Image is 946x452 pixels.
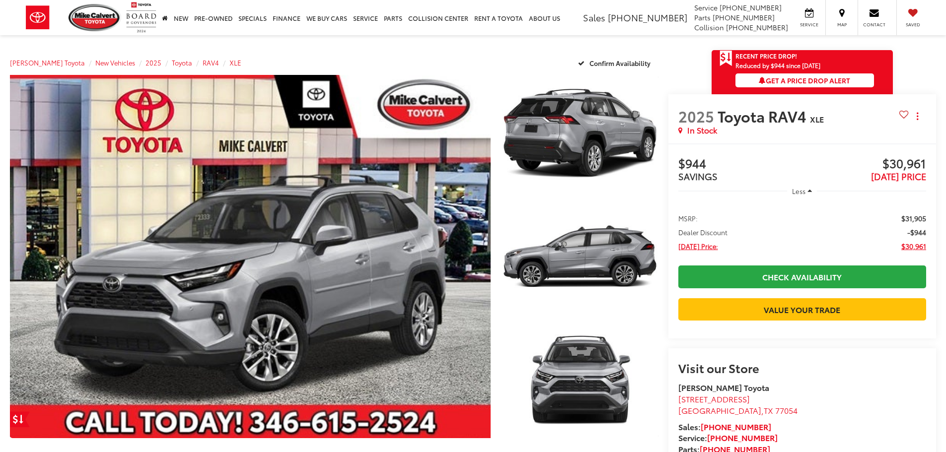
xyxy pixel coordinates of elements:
span: Service [694,2,718,12]
a: [PHONE_NUMBER] [707,432,778,443]
span: Get a Price Drop Alert [759,75,850,85]
span: $944 [678,157,802,172]
span: 77054 [775,404,798,416]
span: Get Price Drop Alert [720,50,732,67]
span: [DATE] PRICE [871,170,926,183]
span: [DATE] Price: [678,241,718,251]
a: [STREET_ADDRESS] [GEOGRAPHIC_DATA],TX 77054 [678,393,798,416]
span: [GEOGRAPHIC_DATA] [678,404,761,416]
span: MSRP: [678,213,698,223]
span: dropdown dots [917,112,918,120]
strong: [PERSON_NAME] Toyota [678,382,769,393]
span: Less [792,187,805,195]
span: , [678,404,798,416]
span: Sales [583,11,605,24]
span: XLE [810,113,824,125]
a: [PERSON_NAME] Toyota [10,58,85,67]
span: Saved [902,21,924,28]
a: RAV4 [203,58,219,67]
span: Map [831,21,853,28]
img: 2025 Toyota RAV4 XLE [500,73,659,194]
span: Dealer Discount [678,227,728,237]
span: Service [798,21,820,28]
span: $30,961 [802,157,926,172]
span: [PHONE_NUMBER] [720,2,782,12]
span: SAVINGS [678,170,718,183]
img: 2025 Toyota RAV4 XLE [500,196,659,317]
span: [PHONE_NUMBER] [713,12,775,22]
span: Recent Price Drop! [735,52,797,60]
a: Expand Photo 3 [502,321,658,439]
button: Actions [909,107,926,125]
a: Expand Photo 0 [10,75,491,438]
span: Reduced by $944 since [DATE] [735,62,874,68]
strong: Sales: [678,421,771,432]
span: TX [764,404,773,416]
strong: Service: [678,432,778,443]
a: Value Your Trade [678,298,926,321]
span: 2025 [678,105,714,127]
span: $31,905 [901,213,926,223]
span: [PHONE_NUMBER] [726,22,788,32]
a: [PHONE_NUMBER] [701,421,771,432]
span: $30,961 [901,241,926,251]
span: Toyota RAV4 [718,105,810,127]
span: Collision [694,22,724,32]
button: Confirm Availability [573,54,658,71]
span: Parts [694,12,711,22]
button: Less [787,182,817,200]
span: -$944 [907,227,926,237]
a: Expand Photo 2 [502,198,658,316]
span: [STREET_ADDRESS] [678,393,750,404]
a: Get Price Drop Alert [10,411,30,427]
span: [PHONE_NUMBER] [608,11,687,24]
a: 2025 [146,58,161,67]
h2: Visit our Store [678,361,926,374]
a: Check Availability [678,265,926,288]
span: In Stock [687,125,717,136]
img: 2025 Toyota RAV4 XLE [500,320,659,440]
span: Confirm Availability [589,59,651,67]
img: 2025 Toyota RAV4 XLE [5,73,495,440]
a: Get Price Drop Alert Recent Price Drop! [712,50,893,62]
span: Contact [863,21,885,28]
a: Expand Photo 1 [502,75,658,193]
a: Toyota [172,58,192,67]
img: Mike Calvert Toyota [69,4,121,31]
a: XLE [229,58,241,67]
a: New Vehicles [95,58,135,67]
